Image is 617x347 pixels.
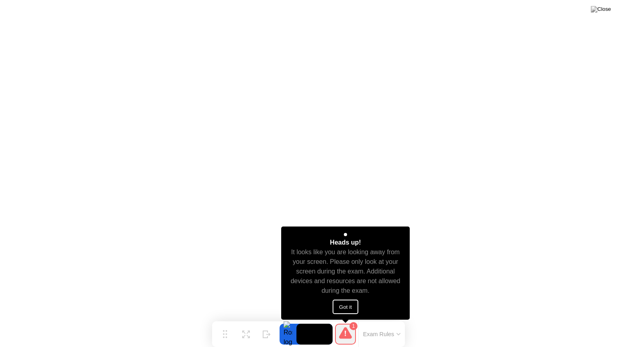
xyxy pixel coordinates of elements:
button: Got it [333,300,358,314]
div: Heads up! [330,238,361,247]
div: It looks like you are looking away from your screen. Please only look at your screen during the e... [288,247,403,296]
img: Close [591,6,611,12]
button: Exam Rules [361,331,403,338]
div: 1 [349,322,358,330]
